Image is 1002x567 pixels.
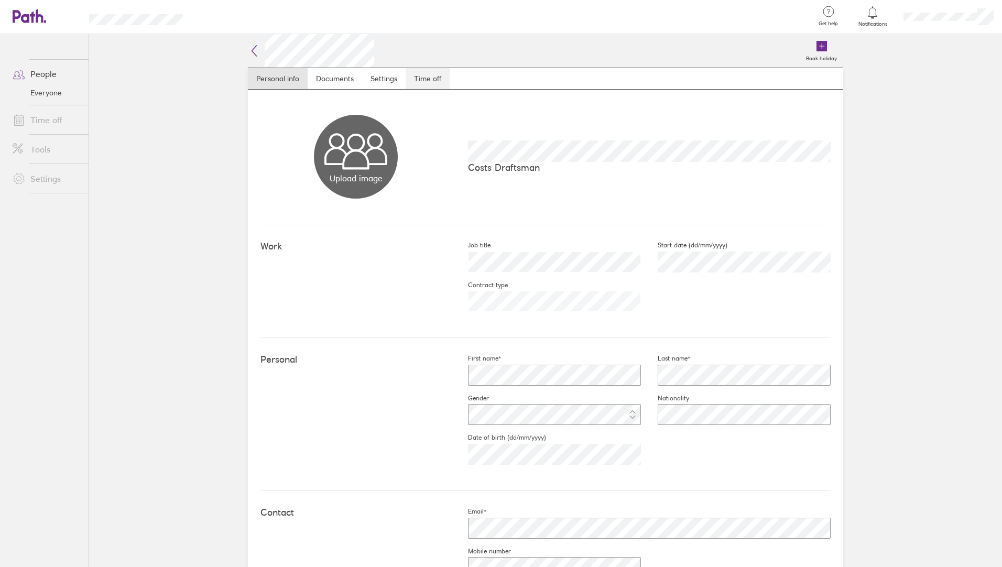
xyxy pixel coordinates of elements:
[406,68,450,89] a: Time off
[451,547,511,555] label: Mobile number
[451,241,491,249] label: Job title
[811,20,845,27] span: Get help
[800,52,843,62] label: Book holiday
[856,21,890,27] span: Notifications
[308,68,362,89] a: Documents
[641,354,690,363] label: Last name*
[451,433,546,442] label: Date of birth (dd/mm/yyyy)
[4,139,89,160] a: Tools
[4,168,89,189] a: Settings
[248,68,308,89] a: Personal info
[641,394,689,402] label: Nationality
[4,84,89,101] a: Everyone
[451,394,489,402] label: Gender
[800,34,843,68] a: Book holiday
[260,354,451,365] h4: Personal
[4,110,89,130] a: Time off
[451,507,486,516] label: Email*
[260,241,451,252] h4: Work
[641,241,727,249] label: Start date (dd/mm/yyyy)
[451,281,508,289] label: Contract type
[468,162,831,173] p: Costs Draftsman
[856,5,890,27] a: Notifications
[4,63,89,84] a: People
[260,507,451,518] h4: Contact
[362,68,406,89] a: Settings
[451,354,501,363] label: First name*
